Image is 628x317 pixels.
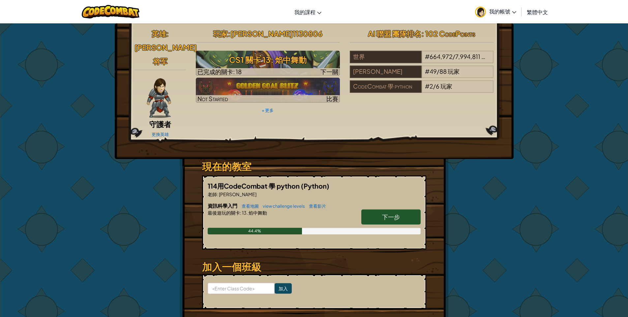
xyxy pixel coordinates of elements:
span: # [425,53,430,60]
a: 我的帳號 [472,1,520,22]
img: CS1 關卡 13: 焰中舞動 [196,51,340,76]
a: [PERSON_NAME]#49/88玩家 [350,72,494,79]
span: 焰中舞動 [248,210,267,216]
h3: 加入一個班級 [202,259,426,274]
span: 114用CodeCombat 學 python [208,182,301,190]
img: guardian-pose.png [147,78,171,118]
a: 世界#664,972/7,994,811玩家 [350,57,494,65]
span: [PERSON_NAME]将军 [135,43,197,66]
a: CodeCombat 學 python#2/6玩家 [350,87,494,94]
input: <Enter Class Code> [208,283,275,294]
span: 玩家 [213,29,228,38]
div: CodeCombat 學 python [350,80,422,93]
span: 老師 [208,191,217,197]
a: 更換英雄 [152,132,169,137]
span: 繁體中文 [527,9,548,15]
span: : [228,29,230,38]
div: [PERSON_NAME] [350,66,422,78]
a: 下一關 [196,51,340,76]
span: 13. [241,210,248,216]
span: 49 [430,67,437,75]
span: 比賽 [326,95,338,102]
img: avatar [475,7,486,17]
span: / [433,82,436,90]
span: / [453,53,455,60]
a: + 更多 [262,108,274,113]
span: [PERSON_NAME] [218,191,256,197]
span: / [437,67,439,75]
span: # [425,82,430,90]
span: 資訊科學入門 [208,202,238,209]
input: 加入 [275,283,292,294]
span: 最後遊玩的關卡 [208,210,240,216]
h3: 現在的教室 [202,159,426,174]
span: 7,994,811 [455,53,480,60]
h3: CS1 關卡 13: 焰中舞動 [196,52,340,67]
span: : [166,29,169,38]
span: 2 [430,82,433,90]
span: : 102 CodePoints [421,29,475,38]
span: 玩家 [481,53,493,60]
a: 查看地圖 [238,203,259,209]
span: 88 [439,67,447,75]
span: 下一步 [382,213,400,221]
span: 守護者 [149,119,171,129]
div: 44.4% [208,228,302,234]
span: Not Started [197,95,228,102]
span: [PERSON_NAME]1130806 [230,29,322,38]
a: 繁體中文 [523,3,551,21]
span: # [425,67,430,75]
span: 玩家 [448,67,460,75]
span: 664,972 [430,53,453,60]
span: 下一關 [320,68,338,75]
span: 6 [436,82,439,90]
span: : [217,191,218,197]
span: 我的課程 [294,9,315,15]
span: 玩家 [440,82,452,90]
img: CodeCombat logo [82,5,139,18]
span: 我的帳號 [489,8,516,15]
span: AI 聯盟 團隊排名 [368,29,421,38]
a: view challenge levels [259,203,305,209]
span: 已完成的關卡: 18 [197,68,242,75]
a: 查看影片 [306,203,326,209]
a: Not Started比賽 [196,78,340,103]
div: 世界 [350,51,422,63]
span: 英雄 [152,29,166,38]
span: (Python) [301,182,329,190]
img: Golden Goal [196,78,340,103]
a: 我的課程 [291,3,325,21]
span: : [240,210,241,216]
